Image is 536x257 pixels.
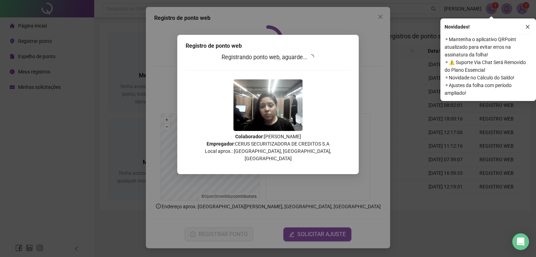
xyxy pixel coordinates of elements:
[525,24,530,29] span: close
[207,141,234,147] strong: Empregador
[186,53,350,62] h3: Registrando ponto web, aguarde...
[235,134,263,139] strong: Colaborador
[512,233,529,250] div: Open Intercom Messenger
[445,36,532,59] span: ⚬ Mantenha o aplicativo QRPoint atualizado para evitar erros na assinatura da folha!
[445,23,470,31] span: Novidades !
[445,59,532,74] span: ⚬ ⚠️ Suporte Via Chat Será Removido do Plano Essencial
[445,81,532,97] span: ⚬ Ajustes da folha com período ampliado!
[308,54,314,60] span: loading
[186,42,350,50] div: Registro de ponto web
[445,74,532,81] span: ⚬ Novidade no Cálculo do Saldo!
[233,79,303,131] img: Z
[186,133,350,162] p: : [PERSON_NAME] : CERUS SECURITIZADORA DE CREDITOS S.A Local aprox.: [GEOGRAPHIC_DATA], [GEOGRAPH...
